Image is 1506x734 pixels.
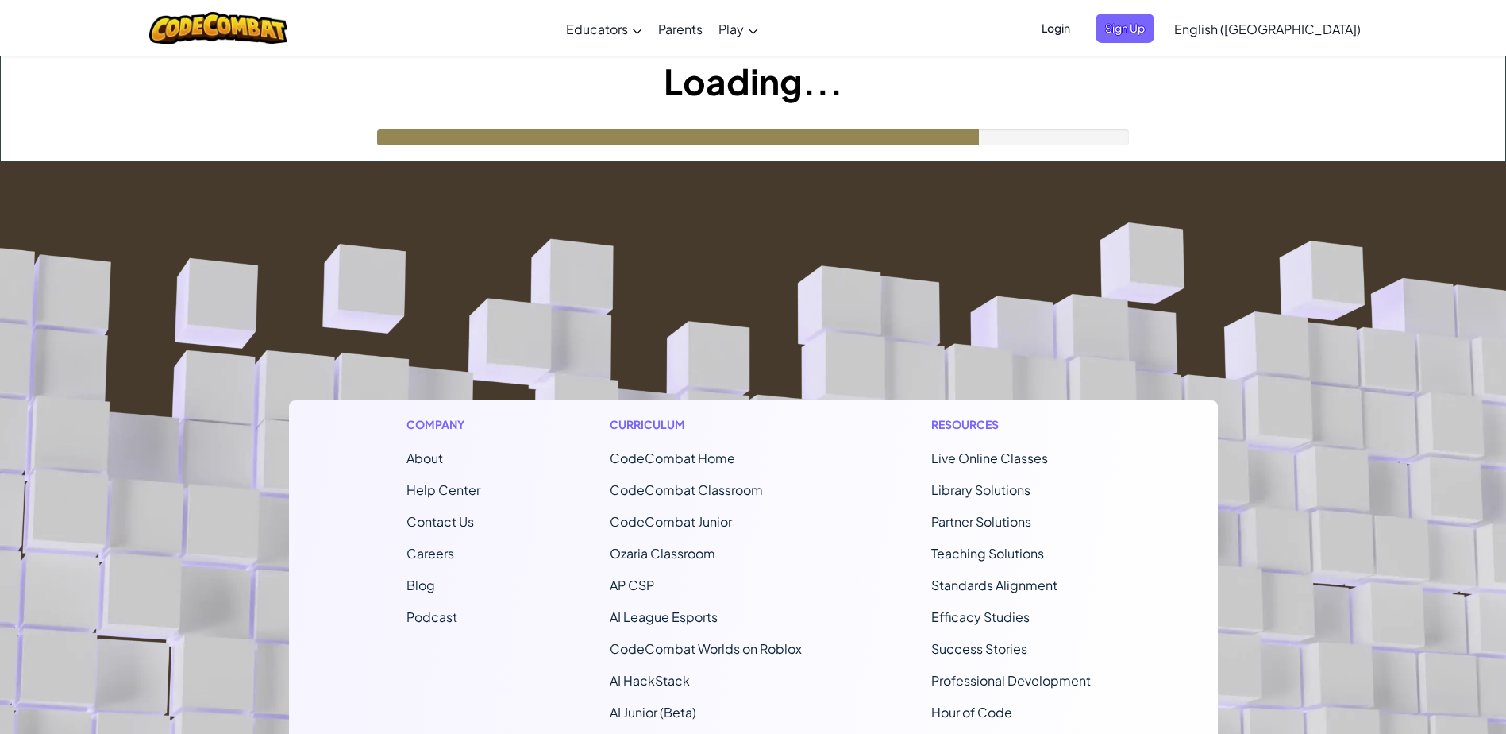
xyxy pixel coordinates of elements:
[610,513,732,530] a: CodeCombat Junior
[610,672,690,689] a: AI HackStack
[1032,14,1080,43] button: Login
[931,545,1044,562] a: Teaching Solutions
[610,450,735,466] span: CodeCombat Home
[1166,7,1369,50] a: English ([GEOGRAPHIC_DATA])
[610,577,654,593] a: AP CSP
[718,21,744,37] span: Play
[650,7,711,50] a: Parents
[406,513,474,530] span: Contact Us
[931,577,1057,593] a: Standards Alignment
[610,608,718,625] a: AI League Esports
[610,640,802,657] a: CodeCombat Worlds on Roblox
[406,608,457,625] a: Podcast
[610,545,715,562] a: Ozaria Classroom
[406,481,480,498] a: Help Center
[931,672,1091,689] a: Professional Development
[931,640,1027,657] a: Success Stories
[931,704,1012,720] a: Hour of Code
[406,450,443,466] a: About
[931,513,1031,530] a: Partner Solutions
[931,608,1030,625] a: Efficacy Studies
[931,450,1048,466] a: Live Online Classes
[931,481,1030,498] a: Library Solutions
[566,21,628,37] span: Educators
[931,416,1100,433] h1: Resources
[406,416,480,433] h1: Company
[1174,21,1361,37] span: English ([GEOGRAPHIC_DATA])
[558,7,650,50] a: Educators
[1096,14,1154,43] button: Sign Up
[406,577,435,593] a: Blog
[610,704,696,720] a: AI Junior (Beta)
[1,56,1505,106] h1: Loading...
[149,12,288,44] img: CodeCombat logo
[610,481,763,498] a: CodeCombat Classroom
[610,416,802,433] h1: Curriculum
[711,7,766,50] a: Play
[406,545,454,562] a: Careers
